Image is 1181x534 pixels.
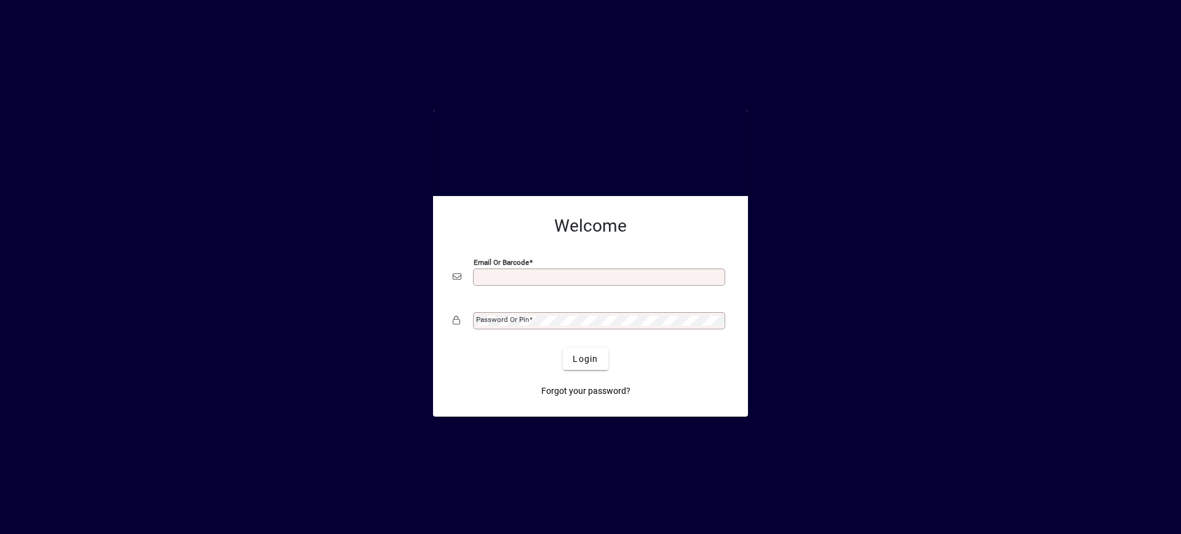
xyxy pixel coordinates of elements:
[536,380,635,402] a: Forgot your password?
[453,216,728,237] h2: Welcome
[573,353,598,366] span: Login
[541,385,630,398] span: Forgot your password?
[474,258,529,267] mat-label: Email or Barcode
[476,315,529,324] mat-label: Password or Pin
[563,348,608,370] button: Login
